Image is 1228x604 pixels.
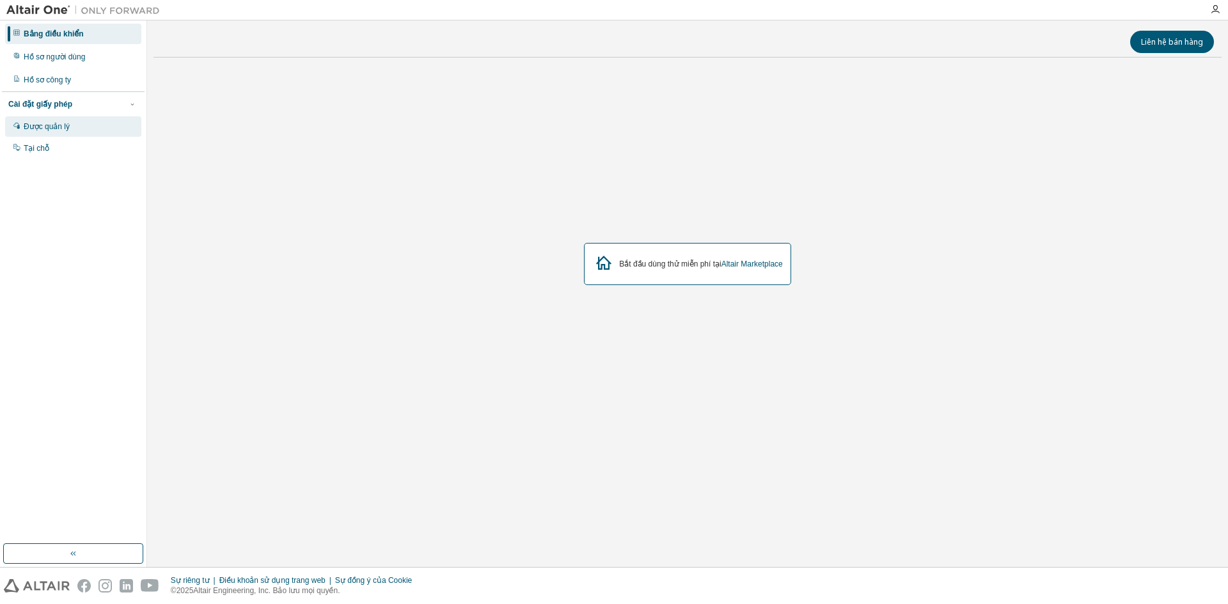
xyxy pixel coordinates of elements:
[120,579,133,592] img: linkedin.svg
[98,579,112,592] img: instagram.svg
[141,579,159,592] img: youtube.svg
[171,576,210,585] font: Sự riêng tư
[8,100,72,109] font: Cài đặt giấy phép
[177,586,194,595] font: 2025
[24,29,84,38] font: Bảng điều khiển
[77,579,91,592] img: facebook.svg
[721,259,783,268] a: Altair Marketplace
[193,586,340,595] font: Altair Engineering, Inc. Bảo lưu mọi quyền.
[24,75,71,84] font: Hồ sơ công ty
[1130,31,1214,53] button: Liên hệ bán hàng
[24,144,49,153] font: Tại chỗ
[24,52,85,61] font: Hồ sơ người dùng
[4,579,70,592] img: altair_logo.svg
[219,576,326,585] font: Điều khoản sử dụng trang web
[619,259,721,268] font: Bắt đầu dùng thử miễn phí tại
[171,586,177,595] font: ©
[6,4,166,17] img: Altair One
[335,576,412,585] font: Sự đồng ý của Cookie
[24,122,70,131] font: Được quản lý
[1141,36,1203,47] font: Liên hệ bán hàng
